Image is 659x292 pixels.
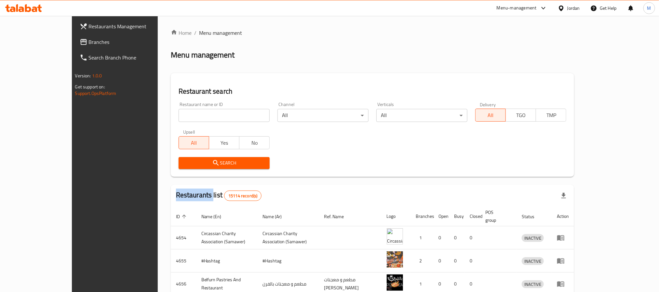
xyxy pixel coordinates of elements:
a: Branches [74,34,182,50]
div: INACTIVE [522,280,544,288]
button: TGO [505,109,536,122]
input: Search for restaurant name or ID.. [179,109,270,122]
span: Branches [89,38,177,46]
div: Menu [557,234,569,242]
span: POS group [486,208,509,224]
h2: Menu management [171,50,235,60]
div: Menu [557,280,569,288]
a: Search Branch Phone [74,50,182,65]
span: All [182,138,207,148]
li: / [194,29,196,37]
td: 0 [434,249,449,272]
span: Ref. Name [324,213,352,220]
span: Search [184,159,264,167]
span: No [242,138,267,148]
span: Menu management [199,29,242,37]
div: All [277,109,369,122]
td: ​Circassian ​Charity ​Association​ (Samawer) [258,226,319,249]
div: INACTIVE [522,257,544,265]
span: INACTIVE [522,281,544,288]
button: TMP [536,109,566,122]
td: 4655 [171,249,196,272]
div: Export file [556,188,572,204]
h2: Restaurant search [179,86,567,96]
span: All [478,111,503,120]
nav: breadcrumb [171,29,574,37]
a: Support.OpsPlatform [75,89,116,98]
span: 1.0.0 [92,72,102,80]
span: TGO [508,111,533,120]
label: Delivery [480,102,496,107]
th: Closed [465,206,480,226]
span: Name (Ar) [263,213,290,220]
div: INACTIVE [522,234,544,242]
label: Upsell [183,130,195,134]
button: No [239,136,270,149]
span: 15114 record(s) [224,193,261,199]
td: 0 [465,226,480,249]
button: All [179,136,209,149]
span: Restaurants Management [89,22,177,30]
td: ​Circassian ​Charity ​Association​ (Samawer) [196,226,258,249]
span: INACTIVE [522,234,544,242]
a: Restaurants Management [74,19,182,34]
td: #Hashtag [258,249,319,272]
span: Name (En) [201,213,230,220]
span: ID [176,213,188,220]
td: 0 [449,226,465,249]
span: M [647,5,651,12]
button: Search [179,157,270,169]
td: 4654 [171,226,196,249]
div: Jordan [567,5,580,12]
h2: Restaurants list [176,190,262,201]
td: #Hashtag [196,249,258,272]
button: All [475,109,506,122]
div: All [376,109,467,122]
th: Action [552,206,574,226]
td: 1 [411,226,434,249]
img: ​Circassian ​Charity ​Association​ (Samawer) [387,228,403,245]
th: Busy [449,206,465,226]
span: Get support on: [75,83,105,91]
td: 0 [434,226,449,249]
img: #Hashtag [387,251,403,268]
div: Total records count [224,191,262,201]
td: 0 [465,249,480,272]
div: Menu [557,257,569,265]
img: Belfurn Pastries And Restaurant [387,274,403,291]
button: Yes [209,136,239,149]
span: Status [522,213,543,220]
th: Logo [382,206,411,226]
span: Version: [75,72,91,80]
td: 2 [411,249,434,272]
div: Menu-management [497,4,537,12]
th: Branches [411,206,434,226]
span: TMP [539,111,564,120]
span: Search Branch Phone [89,54,177,61]
td: 0 [449,249,465,272]
span: INACTIVE [522,258,544,265]
th: Open [434,206,449,226]
span: Yes [212,138,237,148]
